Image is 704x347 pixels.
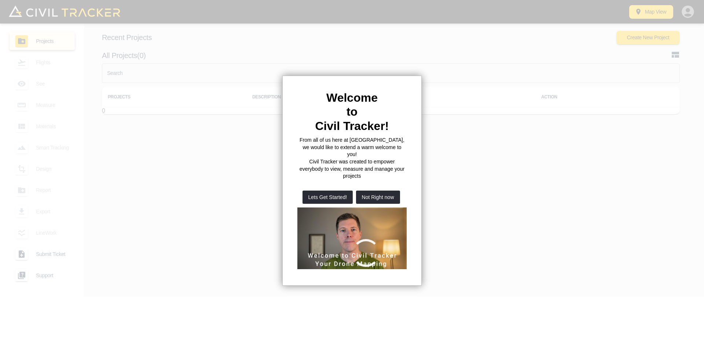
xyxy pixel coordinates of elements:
[302,191,353,204] button: Lets Get Started!
[297,137,407,158] p: From all of us here at [GEOGRAPHIC_DATA], we would like to extend a warm welcome to you!
[297,119,407,133] h2: Civil Tracker!
[297,158,407,180] p: Civil Tracker was created to empower everybody to view, measure and manage your projects
[297,207,407,269] iframe: Welcome to Civil Tracker
[297,105,407,119] h2: to
[356,191,400,204] button: Not Right now
[297,91,407,105] h2: Welcome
